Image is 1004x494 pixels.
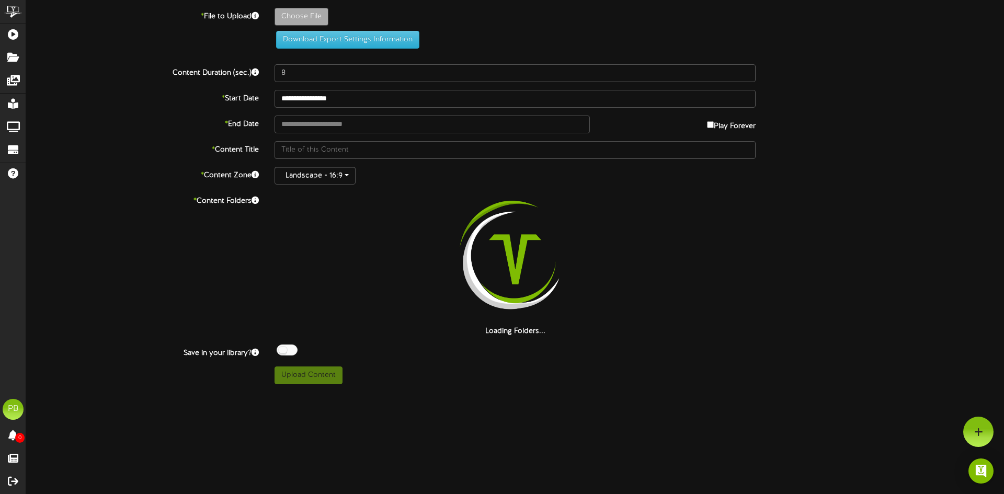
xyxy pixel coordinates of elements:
input: Title of this Content [275,141,756,159]
button: Download Export Settings Information [276,31,419,49]
a: Download Export Settings Information [271,36,419,43]
label: Content Duration (sec.) [18,64,267,78]
input: Play Forever [707,121,714,128]
strong: Loading Folders... [485,327,545,335]
label: End Date [18,116,267,130]
button: Upload Content [275,366,343,384]
label: Save in your library? [18,344,267,359]
label: Content Folders [18,192,267,206]
span: 0 [15,433,25,443]
div: Open Intercom Messenger [968,458,994,484]
label: Content Zone [18,167,267,181]
label: File to Upload [18,8,267,22]
button: Landscape - 16:9 [275,167,356,185]
div: PB [3,399,24,420]
label: Play Forever [707,116,756,132]
img: loading-spinner-2.png [448,192,582,326]
label: Content Title [18,141,267,155]
label: Start Date [18,90,267,104]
